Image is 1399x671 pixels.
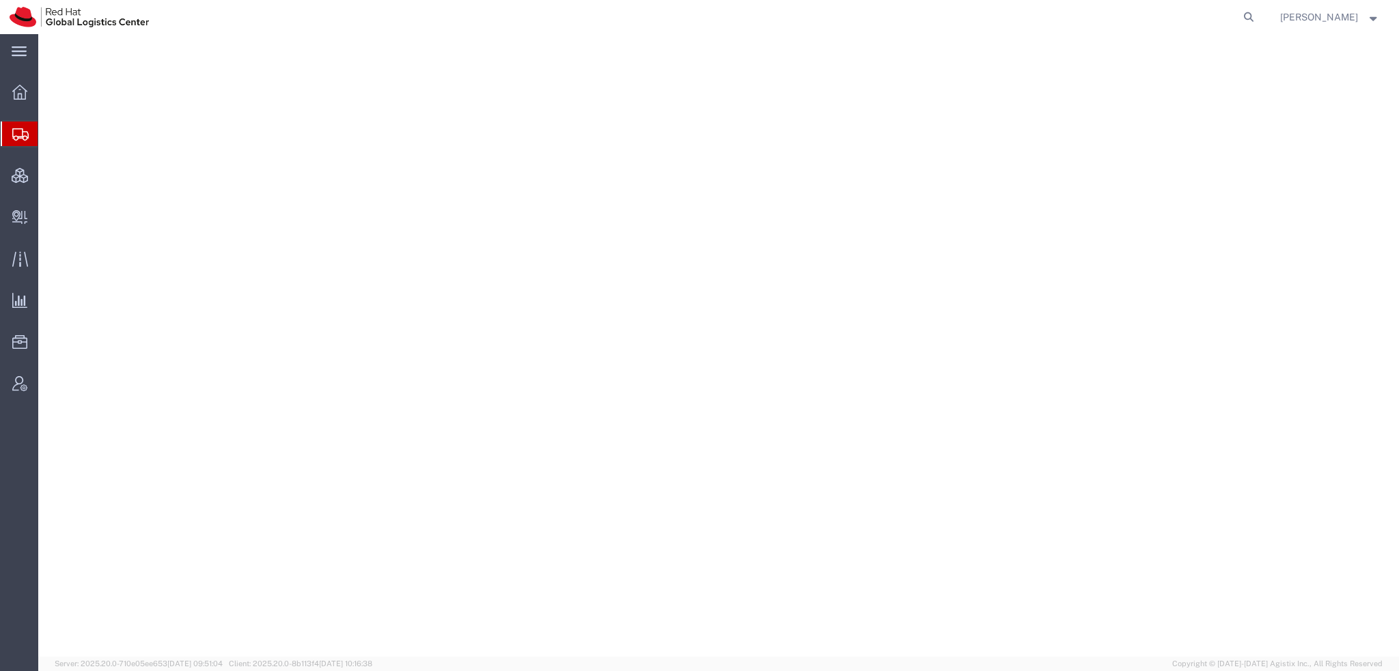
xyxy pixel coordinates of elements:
[55,659,223,668] span: Server: 2025.20.0-710e05ee653
[38,34,1399,657] iframe: FS Legacy Container
[10,7,149,27] img: logo
[1172,658,1383,670] span: Copyright © [DATE]-[DATE] Agistix Inc., All Rights Reserved
[319,659,372,668] span: [DATE] 10:16:38
[1280,10,1358,25] span: Kirk Newcross
[1279,9,1381,25] button: [PERSON_NAME]
[167,659,223,668] span: [DATE] 09:51:04
[229,659,372,668] span: Client: 2025.20.0-8b113f4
